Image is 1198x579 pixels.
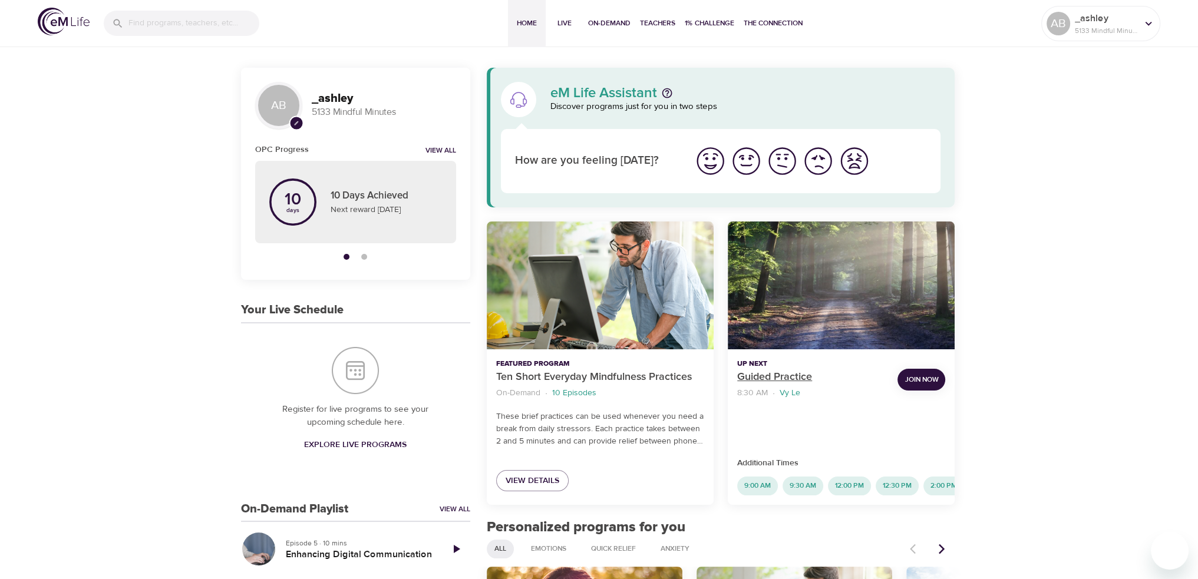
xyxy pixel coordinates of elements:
div: Anxiety [653,540,697,558]
h6: OPC Progress [255,143,309,156]
div: Quick Relief [583,540,643,558]
p: eM Life Assistant [550,86,657,100]
span: Emotions [524,544,573,554]
img: eM Life Assistant [509,90,528,109]
span: Anxiety [654,544,697,554]
p: _ashley [1075,11,1137,25]
h5: Enhancing Digital Communication [286,548,433,561]
button: Ten Short Everyday Mindfulness Practices [487,221,714,349]
div: Emotions [523,540,574,558]
div: 2:00 PM [923,477,964,495]
span: Home [513,17,541,29]
span: 1% Challenge [685,17,734,29]
span: 9:30 AM [783,481,823,491]
img: bad [802,145,834,177]
button: I'm feeling good [728,143,764,179]
button: Enhancing Digital Communication [241,531,276,567]
p: 10 Episodes [552,387,596,399]
p: Vy Le [780,387,800,399]
h3: On-Demand Playlist [241,502,348,516]
div: 12:00 PM [828,477,871,495]
div: AB [255,82,302,129]
a: View all notifications [425,146,456,156]
p: Next reward [DATE] [331,204,442,216]
p: On-Demand [496,387,540,399]
p: 5133 Mindful Minutes [312,105,456,119]
img: good [730,145,763,177]
div: 9:30 AM [783,477,823,495]
p: How are you feeling [DATE]? [515,153,678,170]
p: Register for live programs to see your upcoming schedule here. [265,403,447,429]
img: Your Live Schedule [332,347,379,394]
span: All [487,544,513,554]
img: ok [766,145,798,177]
a: Explore Live Programs [299,434,411,456]
p: Featured Program [496,359,704,369]
div: All [487,540,514,558]
div: AB [1047,12,1070,35]
h2: Personalized programs for you [487,519,955,536]
p: These brief practices can be used whenever you need a break from daily stressors. Each practice t... [496,411,704,448]
p: 10 [285,191,301,208]
div: 12:30 PM [876,477,919,495]
span: The Connection [744,17,803,29]
li: · [773,385,775,401]
p: Guided Practice [737,369,888,385]
p: days [285,208,301,213]
img: great [694,145,727,177]
a: Play Episode [442,535,470,563]
span: Join Now [905,373,938,386]
div: 9:00 AM [737,477,778,495]
button: I'm feeling great [692,143,728,179]
span: View Details [506,474,559,488]
button: Next items [929,536,955,562]
button: I'm feeling ok [764,143,800,179]
span: 12:30 PM [876,481,919,491]
li: · [545,385,547,401]
a: View All [440,504,470,514]
span: Quick Relief [584,544,643,554]
p: Discover programs just for you in two steps [550,100,941,114]
p: 10 Days Achieved [331,188,442,204]
img: worst [838,145,870,177]
span: Explore Live Programs [304,438,407,452]
h3: Your Live Schedule [241,303,344,317]
p: Additional Times [737,457,945,469]
input: Find programs, teachers, etc... [128,11,259,36]
p: 8:30 AM [737,387,768,399]
span: 9:00 AM [737,481,778,491]
p: Episode 5 · 10 mins [286,538,433,548]
a: View Details [496,470,569,492]
nav: breadcrumb [496,385,704,401]
button: Guided Practice [728,221,955,349]
p: 5133 Mindful Minutes [1075,25,1137,36]
span: Live [550,17,579,29]
button: I'm feeling bad [800,143,836,179]
span: On-Demand [588,17,631,29]
nav: breadcrumb [737,385,888,401]
p: Ten Short Everyday Mindfulness Practices [496,369,704,385]
img: logo [38,8,90,35]
span: 2:00 PM [923,481,964,491]
p: Up Next [737,359,888,369]
h3: _ashley [312,92,456,105]
button: I'm feeling worst [836,143,872,179]
span: 12:00 PM [828,481,871,491]
button: Join Now [897,369,945,391]
span: Teachers [640,17,675,29]
iframe: Button to launch messaging window [1151,532,1189,570]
